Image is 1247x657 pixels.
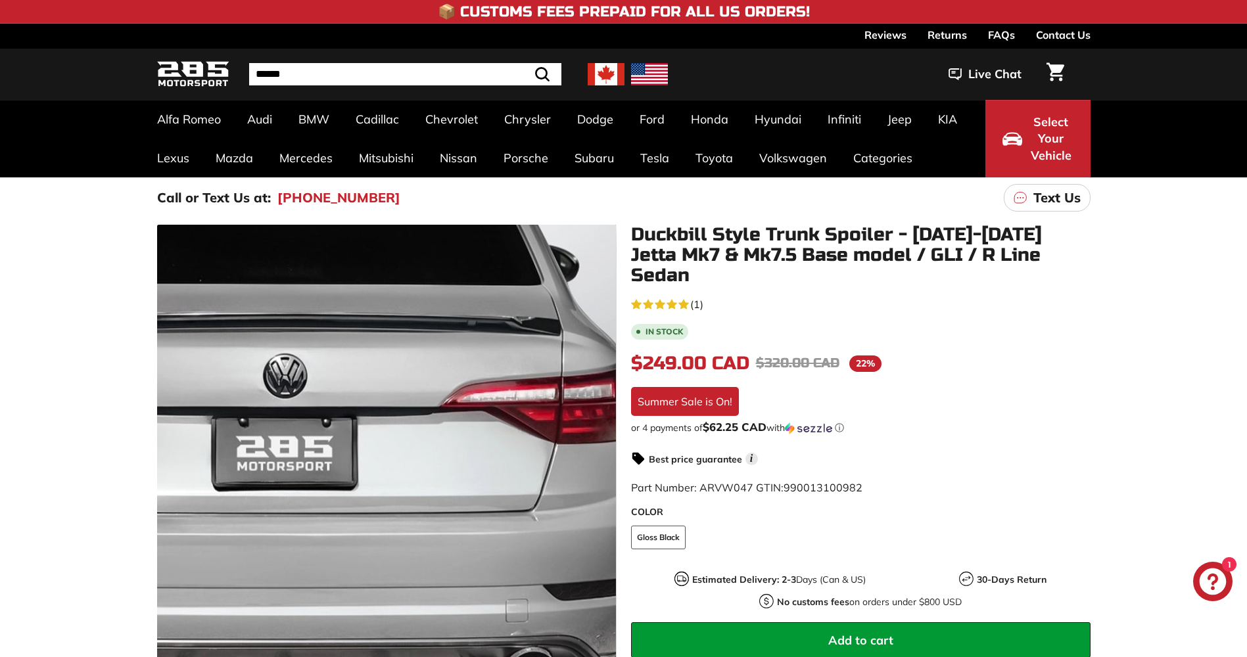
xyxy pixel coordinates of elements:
button: Select Your Vehicle [985,100,1091,177]
strong: No customs fees [777,596,849,608]
h1: Duckbill Style Trunk Spoiler - [DATE]-[DATE] Jetta Mk7 & Mk7.5 Base model / GLI / R Line Sedan [631,225,1091,285]
a: Categories [840,139,926,177]
p: Days (Can & US) [692,573,866,587]
a: Infiniti [814,100,874,139]
a: Audi [234,100,285,139]
span: $249.00 CAD [631,352,749,374]
img: Sezzle [785,422,832,434]
span: (1) [690,296,703,312]
a: Cadillac [342,100,412,139]
a: Jeep [874,100,925,139]
span: 22% [849,355,882,372]
div: or 4 payments of$62.25 CADwithSezzle Click to learn more about Sezzle [631,421,1091,434]
a: BMW [285,100,342,139]
a: Porsche [490,139,561,177]
p: on orders under $800 USD [777,595,962,609]
a: Alfa Romeo [144,100,234,139]
div: Summer Sale is On! [631,387,739,416]
span: $62.25 CAD [703,420,766,434]
a: Mitsubishi [346,139,427,177]
a: Dodge [564,100,626,139]
a: Lexus [144,139,202,177]
span: Live Chat [968,66,1022,83]
a: Mazda [202,139,266,177]
a: Cart [1039,52,1072,97]
b: In stock [646,328,683,336]
a: Chrysler [491,100,564,139]
input: Search [249,63,561,85]
a: Reviews [864,24,906,46]
p: Text Us [1033,188,1081,208]
strong: Estimated Delivery: 2-3 [692,574,796,585]
inbox-online-store-chat: Shopify online store chat [1189,562,1236,604]
a: 5.0 rating (1 votes) [631,295,1091,312]
a: FAQs [988,24,1015,46]
a: Mercedes [266,139,346,177]
h4: 📦 Customs Fees Prepaid for All US Orders! [438,4,810,20]
span: Select Your Vehicle [1029,114,1073,164]
button: Live Chat [931,58,1039,91]
a: Returns [928,24,967,46]
a: Nissan [427,139,490,177]
a: Contact Us [1036,24,1091,46]
p: Call or Text Us at: [157,188,271,208]
span: i [745,453,758,465]
strong: Best price guarantee [649,453,742,465]
img: Logo_285_Motorsport_areodynamics_components [157,59,229,90]
span: Part Number: ARVW047 GTIN: [631,481,862,494]
span: Add to cart [828,633,893,648]
span: $320.00 CAD [756,355,839,371]
a: [PHONE_NUMBER] [277,188,400,208]
a: Toyota [682,139,746,177]
strong: 30-Days Return [977,574,1047,585]
a: Subaru [561,139,627,177]
a: Volkswagen [746,139,840,177]
a: KIA [925,100,970,139]
a: Ford [626,100,678,139]
a: Hyundai [741,100,814,139]
div: or 4 payments of with [631,421,1091,434]
a: Honda [678,100,741,139]
a: Chevrolet [412,100,491,139]
label: COLOR [631,505,1091,519]
span: 990013100982 [784,481,862,494]
a: Tesla [627,139,682,177]
a: Text Us [1004,184,1091,212]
